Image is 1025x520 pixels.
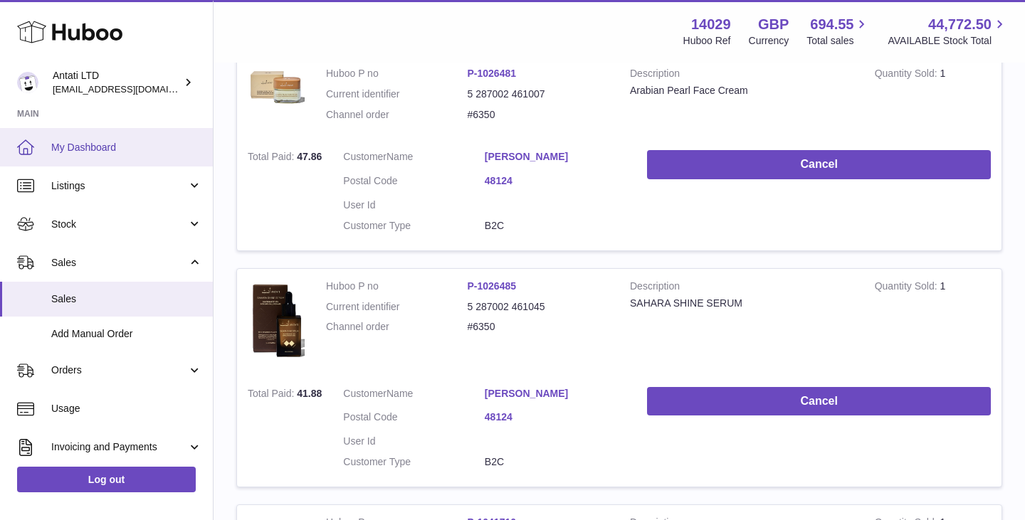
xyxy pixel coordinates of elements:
dt: User Id [343,198,485,212]
span: [EMAIL_ADDRESS][DOMAIN_NAME] [53,83,209,95]
a: Log out [17,467,196,492]
dd: #6350 [468,108,609,122]
dt: Customer Type [343,455,485,469]
a: 48124 [485,174,626,188]
dt: Channel order [326,108,468,122]
td: 1 [864,56,1002,139]
span: AVAILABLE Stock Total [888,34,1008,48]
a: 44,772.50 AVAILABLE Stock Total [888,15,1008,48]
strong: Quantity Sold [875,68,940,83]
dd: B2C [485,455,626,469]
dd: B2C [485,219,626,233]
a: P-1026481 [468,68,517,79]
strong: Total Paid [248,388,297,403]
dt: Huboo P no [326,280,468,293]
button: Cancel [647,150,991,179]
div: Currency [749,34,789,48]
a: [PERSON_NAME] [485,387,626,400]
span: 47.86 [297,151,322,162]
div: Arabian Pearl Face Cream [630,84,853,97]
span: 44,772.50 [928,15,992,34]
dt: Postal Code [343,174,485,191]
dt: Name [343,387,485,404]
span: Customer [343,151,387,162]
span: Invoicing and Payments [51,440,187,454]
span: Customer [343,388,387,399]
img: toufic@antatiskin.com [17,72,38,93]
span: Listings [51,179,187,193]
img: 1735333209.png [248,280,305,362]
strong: Description [630,67,853,84]
strong: 14029 [691,15,731,34]
dt: User Id [343,435,485,448]
span: 41.88 [297,388,322,399]
span: Stock [51,218,187,231]
span: Total sales [806,34,870,48]
button: Cancel [647,387,991,416]
span: Orders [51,364,187,377]
div: SAHARA SHINE SERUM [630,297,853,310]
a: 694.55 Total sales [806,15,870,48]
dd: #6350 [468,320,609,334]
td: 1 [864,269,1002,376]
strong: Total Paid [248,151,297,166]
div: Huboo Ref [683,34,731,48]
dt: Current identifier [326,300,468,314]
span: 694.55 [810,15,853,34]
span: Usage [51,402,202,415]
span: Sales [51,292,202,306]
dt: Postal Code [343,410,485,428]
dt: Channel order [326,320,468,334]
strong: Description [630,280,853,297]
div: Antati LTD [53,69,181,96]
img: 1735332564.png [248,67,305,107]
span: Add Manual Order [51,327,202,341]
dd: 5 287002 461045 [468,300,609,314]
strong: GBP [758,15,789,34]
a: P-1026485 [468,280,517,292]
strong: Quantity Sold [875,280,940,295]
a: [PERSON_NAME] [485,150,626,164]
dt: Huboo P no [326,67,468,80]
dt: Customer Type [343,219,485,233]
span: My Dashboard [51,141,202,154]
dt: Current identifier [326,87,468,101]
dd: 5 287002 461007 [468,87,609,101]
a: 48124 [485,410,626,424]
span: Sales [51,256,187,270]
dt: Name [343,150,485,167]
